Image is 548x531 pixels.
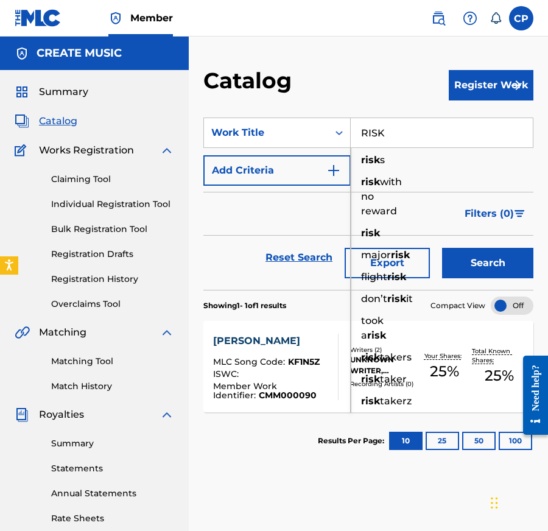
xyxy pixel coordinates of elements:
[426,432,459,450] button: 25
[361,249,391,261] span: major
[51,487,174,500] a: Annual Statements
[462,432,496,450] button: 50
[15,9,61,27] img: MLC Logo
[15,114,29,128] img: Catalog
[361,227,380,239] strong: risk
[130,11,173,25] span: Member
[509,6,533,30] div: User Menu
[51,437,174,450] a: Summary
[51,298,174,311] a: Overclaims Tool
[15,114,77,128] a: CatalogCatalog
[51,380,174,393] a: Match History
[15,143,30,158] img: Works Registration
[39,114,77,128] span: Catalog
[380,154,385,166] span: s
[15,46,29,61] img: Accounts
[326,163,341,178] img: 9d2ae6d4665cec9f34b9.svg
[361,293,387,304] span: don’t
[380,351,412,363] span: takers
[472,346,527,365] p: Total Known Shares:
[203,155,351,186] button: Add Criteria
[380,395,412,407] span: takerz
[361,395,380,407] strong: risk
[380,373,407,385] span: taker
[51,248,174,261] a: Registration Drafts
[213,381,277,401] span: Member Work Identifier :
[426,6,451,30] a: Public Search
[430,300,485,311] span: Compact View
[389,432,423,450] button: 10
[213,356,288,367] span: MLC Song Code :
[491,485,498,521] div: Drag
[487,473,548,531] iframe: Chat Widget
[51,273,174,286] a: Registration History
[51,173,174,186] a: Claiming Tool
[39,143,134,158] span: Works Registration
[15,85,88,99] a: SummarySummary
[108,11,123,26] img: Top Rightsholder
[430,360,459,382] span: 25 %
[457,199,533,229] button: Filters (0)
[490,12,502,24] div: Notifications
[361,271,387,283] span: flight
[361,176,380,188] strong: risk
[160,407,174,422] img: expand
[15,407,29,422] img: Royalties
[203,118,533,290] form: Search Form
[424,351,465,360] p: Your Shares:
[406,293,413,304] span: it
[203,67,298,94] h2: Catalog
[37,46,122,60] h5: CREATE MUSIC
[203,300,286,311] p: Showing 1 - 1 of 1 results
[463,11,477,26] img: help
[361,315,384,341] span: took a
[509,78,524,93] img: f7272a7cc735f4ea7f67.svg
[361,373,380,385] strong: risk
[345,248,430,278] button: Export
[465,206,514,221] span: Filters ( 0 )
[458,6,482,30] div: Help
[449,70,533,100] button: Register Work
[391,249,410,261] strong: risk
[514,346,548,444] iframe: Resource Center
[350,345,417,354] div: Writers ( 2 )
[318,435,387,446] p: Results Per Page:
[160,143,174,158] img: expand
[361,351,380,363] strong: risk
[431,11,446,26] img: search
[259,244,339,271] a: Reset Search
[51,462,174,475] a: Statements
[51,355,174,368] a: Matching Tool
[499,432,532,450] button: 100
[203,321,533,412] a: [PERSON_NAME]MLC Song Code:KF1N5ZISWC:Member Work Identifier:CMM000090Writers (2)UNKNOWN WRITER, ...
[15,325,30,340] img: Matching
[259,390,317,401] span: CMM000090
[361,154,380,166] strong: risk
[213,334,328,348] div: [PERSON_NAME]
[387,293,406,304] strong: risk
[515,210,525,217] img: filter
[15,85,29,99] img: Summary
[160,325,174,340] img: expand
[485,365,514,387] span: 25 %
[51,223,174,236] a: Bulk Registration Tool
[387,271,406,283] strong: risk
[288,356,320,367] span: KF1N5Z
[367,329,386,341] strong: risk
[350,354,417,376] div: UNKNOWN WRITER, [PERSON_NAME]
[39,325,86,340] span: Matching
[51,512,174,525] a: Rate Sheets
[39,407,84,422] span: Royalties
[442,248,533,278] button: Search
[361,176,402,217] span: with no reward
[39,85,88,99] span: Summary
[51,198,174,211] a: Individual Registration Tool
[213,368,242,379] span: ISWC :
[211,125,321,140] div: Work Title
